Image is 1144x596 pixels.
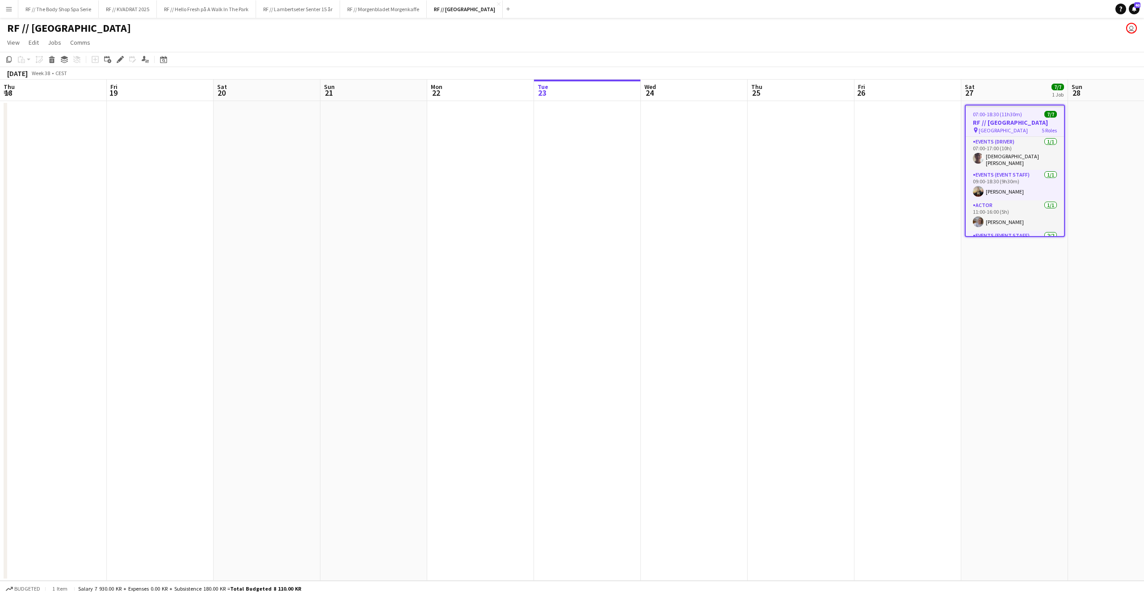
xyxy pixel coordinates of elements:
[643,88,656,98] span: 24
[18,0,99,18] button: RF // The Body Shop Spa Serie
[966,137,1064,170] app-card-role: Events (Driver)1/107:00-17:00 (10h)[DEMOGRAPHIC_DATA][PERSON_NAME]
[966,200,1064,231] app-card-role: Actor1/111:00-16:00 (5h)[PERSON_NAME]
[427,0,503,18] button: RF // [GEOGRAPHIC_DATA]
[973,111,1022,118] span: 07:00-18:30 (11h30m)
[7,21,131,35] h1: RF // [GEOGRAPHIC_DATA]
[1051,84,1064,90] span: 7/7
[979,127,1028,134] span: [GEOGRAPHIC_DATA]
[78,585,301,592] div: Salary 7 930.00 KR + Expenses 0.00 KR + Subsistence 180.00 KR =
[1072,83,1082,91] span: Sun
[966,170,1064,200] app-card-role: Events (Event Staff)1/109:00-18:30 (9h30m)[PERSON_NAME]
[1042,127,1057,134] span: 5 Roles
[157,0,256,18] button: RF // Hello Fresh på A Walk In The Park
[1044,111,1057,118] span: 7/7
[44,37,65,48] a: Jobs
[963,88,975,98] span: 27
[230,585,301,592] span: Total Budgeted 8 110.00 KR
[536,88,548,98] span: 23
[216,88,227,98] span: 20
[429,88,442,98] span: 22
[7,38,20,46] span: View
[4,584,42,594] button: Budgeted
[857,88,865,98] span: 26
[25,37,42,48] a: Edit
[750,88,762,98] span: 25
[1134,2,1140,8] span: 40
[14,586,40,592] span: Budgeted
[324,83,335,91] span: Sun
[538,83,548,91] span: Tue
[966,118,1064,127] h3: RF // [GEOGRAPHIC_DATA]
[70,38,90,46] span: Comms
[965,105,1065,237] app-job-card: 07:00-18:30 (11h30m)7/7RF // [GEOGRAPHIC_DATA] [GEOGRAPHIC_DATA]5 RolesEvents (Driver)1/107:00-17...
[110,83,118,91] span: Fri
[1070,88,1082,98] span: 28
[2,88,15,98] span: 18
[4,83,15,91] span: Thu
[644,83,656,91] span: Wed
[4,37,23,48] a: View
[431,83,442,91] span: Mon
[751,83,762,91] span: Thu
[7,69,28,78] div: [DATE]
[217,83,227,91] span: Sat
[1052,91,1064,98] div: 1 Job
[67,37,94,48] a: Comms
[109,88,118,98] span: 19
[49,585,71,592] span: 1 item
[55,70,67,76] div: CEST
[858,83,865,91] span: Fri
[1129,4,1140,14] a: 40
[1126,23,1137,34] app-user-avatar: Marit Holvik
[99,0,157,18] button: RF // KVADRAT 2025
[966,231,1064,279] app-card-role: Events (Event Staff)2/2
[323,88,335,98] span: 21
[340,0,427,18] button: RF // Morgenbladet Morgenkaffe
[256,0,340,18] button: RF // Lambertseter Senter 15 år
[29,70,52,76] span: Week 38
[29,38,39,46] span: Edit
[965,83,975,91] span: Sat
[48,38,61,46] span: Jobs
